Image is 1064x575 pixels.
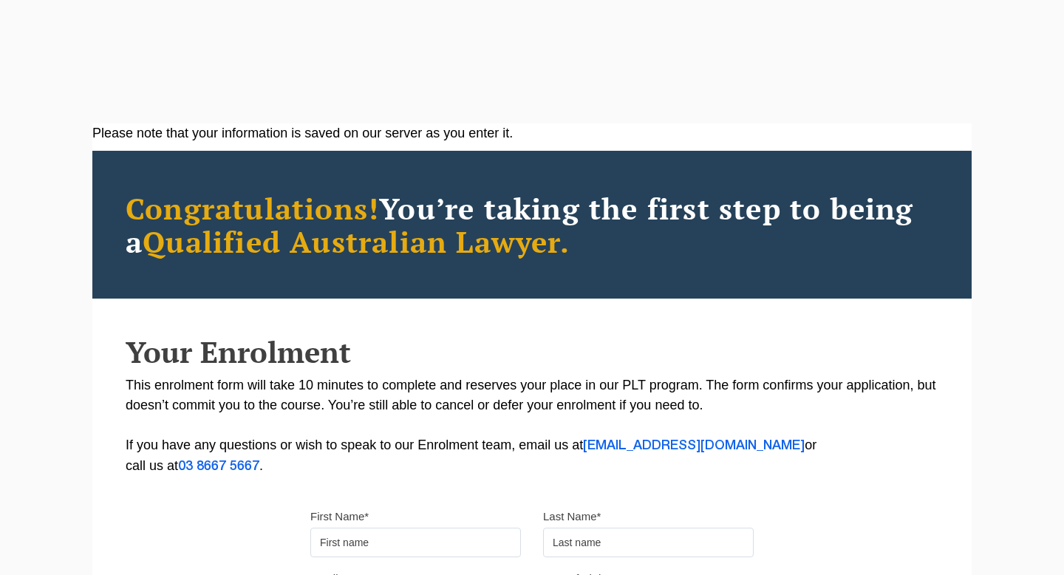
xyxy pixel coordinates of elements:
[92,123,972,143] div: Please note that your information is saved on our server as you enter it.
[178,460,259,472] a: 03 8667 5667
[126,191,938,258] h2: You’re taking the first step to being a
[583,440,805,452] a: [EMAIL_ADDRESS][DOMAIN_NAME]
[310,509,369,524] label: First Name*
[143,222,570,261] span: Qualified Australian Lawyer.
[543,528,754,557] input: Last name
[126,375,938,477] p: This enrolment form will take 10 minutes to complete and reserves your place in our PLT program. ...
[543,509,601,524] label: Last Name*
[126,336,938,368] h2: Your Enrolment
[310,528,521,557] input: First name
[126,188,379,228] span: Congratulations!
